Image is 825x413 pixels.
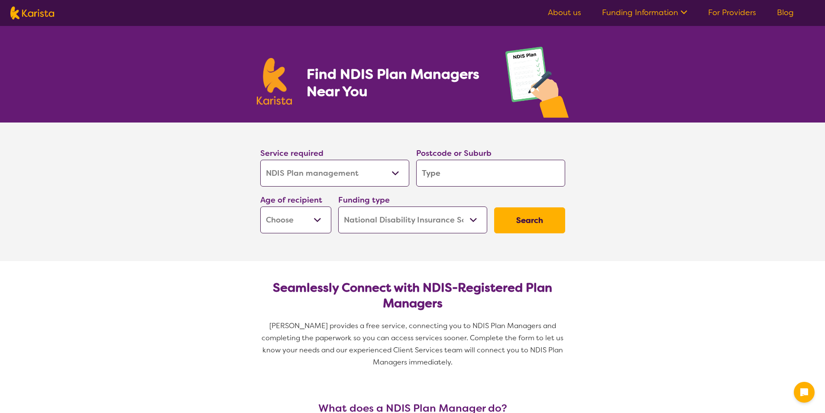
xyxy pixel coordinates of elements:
[260,195,322,205] label: Age of recipient
[708,7,756,18] a: For Providers
[416,148,492,158] label: Postcode or Suburb
[602,7,687,18] a: Funding Information
[338,195,390,205] label: Funding type
[548,7,581,18] a: About us
[416,160,565,187] input: Type
[260,148,324,158] label: Service required
[494,207,565,233] button: Search
[267,280,558,311] h2: Seamlessly Connect with NDIS-Registered Plan Managers
[257,58,292,105] img: Karista logo
[777,7,794,18] a: Blog
[307,65,488,100] h1: Find NDIS Plan Managers Near You
[10,6,54,19] img: Karista logo
[505,47,569,123] img: plan-management
[262,321,565,367] span: [PERSON_NAME] provides a free service, connecting you to NDIS Plan Managers and completing the pa...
